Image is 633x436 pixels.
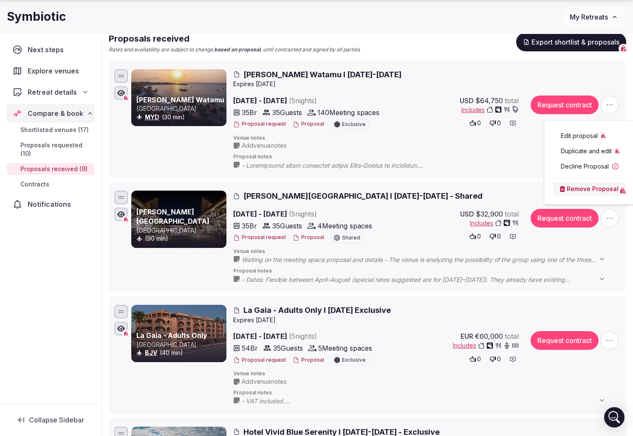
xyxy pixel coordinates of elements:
[7,41,94,59] a: Next steps
[505,209,519,219] span: total
[233,96,383,106] span: [DATE] - [DATE]
[28,87,77,97] span: Retreat details
[570,13,608,21] span: My Retreats
[136,96,224,104] a: [PERSON_NAME] Watamu
[561,132,598,140] span: Edit proposal
[7,124,94,136] a: Shortlisted venues (17)
[109,33,360,45] h2: Proposals received
[243,191,483,201] span: [PERSON_NAME][GEOGRAPHIC_DATA] I [DATE]-[DATE] - Shared
[136,226,225,235] p: [GEOGRAPHIC_DATA]
[109,46,360,53] p: Rates and availability are subject to change, , until contracted and signed by all parties
[28,66,82,76] span: Explore venues
[242,276,614,284] span: - Dates: Flexible between April–August (special rates suggested are for [DATE]–[DATE]). They alre...
[293,121,324,128] button: Proposal
[233,389,621,397] span: Proposal notes
[233,153,621,160] span: Proposal notes
[475,96,503,106] span: $64,750
[289,96,317,105] span: ( 5 night s )
[242,221,257,231] span: 35 Br
[136,349,225,357] div: (40 min)
[317,221,372,231] span: 4 Meeting spaces
[29,416,84,424] span: Collapse Sidebar
[505,96,519,106] span: total
[460,209,474,219] span: USD
[318,343,372,353] span: 5 Meeting spaces
[7,139,94,160] a: Proposals requested (10)
[233,209,383,219] span: [DATE] - [DATE]
[242,107,257,118] span: 35 Br
[289,332,317,340] span: ( 5 night s )
[561,147,612,155] span: Duplicate and edit
[272,221,302,231] span: 35 Guests
[233,80,621,88] div: Expire s [DATE]
[453,341,519,350] button: Includes
[28,45,67,55] span: Next steps
[20,180,49,188] span: Contracts
[342,122,366,127] span: Exclusive
[28,199,74,209] span: Notifications
[561,147,621,155] button: Duplicate and edit
[233,121,286,128] button: Proposal request
[467,231,483,242] button: 0
[562,6,626,28] button: My Retreats
[467,353,483,365] button: 0
[477,232,481,241] span: 0
[487,353,503,365] button: 0
[233,234,286,241] button: Proposal request
[20,165,88,173] span: Proposals received (9)
[476,209,503,219] span: $32,900
[273,343,303,353] span: 35 Guests
[497,119,501,127] span: 0
[242,377,287,386] span: Add venue notes
[487,231,503,242] button: 0
[214,46,260,53] strong: based on proposal
[497,355,501,363] span: 0
[272,107,302,118] span: 35 Guests
[317,107,379,118] span: 140 Meeting spaces
[145,113,159,121] a: MYD
[293,357,324,364] button: Proposal
[553,160,626,173] button: Decline Proposal
[233,370,621,377] span: Venue notes
[136,113,225,121] div: (30 min)
[136,104,225,113] p: [GEOGRAPHIC_DATA]
[243,305,391,315] span: La Gaia - Adults Only I [DATE] Exclusive
[461,331,473,341] span: EUR
[475,331,503,341] span: €60,000
[531,209,599,228] button: Request contract
[467,117,483,129] button: 0
[233,316,621,324] div: Expire s [DATE]
[477,119,481,127] span: 0
[461,106,519,114] button: Includes
[20,141,91,158] span: Proposals requested (10)
[7,195,94,213] a: Notifications
[243,69,401,80] span: [PERSON_NAME] Watamu I [DATE]-[DATE]
[233,331,383,341] span: [DATE] - [DATE]
[293,234,324,241] button: Proposal
[342,235,360,240] span: Shared
[136,331,207,340] a: La Gaia - Adults Only
[145,113,159,121] button: MYD
[233,135,621,142] span: Venue notes
[289,210,317,218] span: ( 5 night s )
[531,96,599,114] button: Request contract
[233,267,621,275] span: Proposal notes
[242,343,258,353] span: 54 Br
[136,234,225,243] div: (90 min)
[531,331,599,350] button: Request contract
[470,219,519,228] button: Includes
[487,117,503,129] button: 0
[7,8,66,25] h1: Symbiotic
[516,33,626,51] button: Export shortlist & proposals
[242,397,614,405] span: - VAT included. - Lunch and dinner will not be served buffet-style, but the culinary team will of...
[477,355,481,363] span: 0
[505,331,519,341] span: total
[242,141,287,150] span: Add venue notes
[7,178,94,190] a: Contracts
[497,232,501,241] span: 0
[145,349,157,357] button: BJV
[7,62,94,80] a: Explore venues
[242,161,614,170] span: - Loremipsumd sitam consectet adipis Elits–Doeius te incididun. - Utla etd mag aliqua enimadmin –...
